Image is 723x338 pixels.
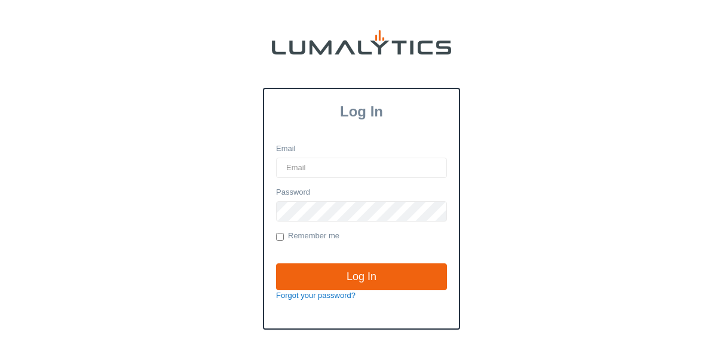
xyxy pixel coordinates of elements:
a: Forgot your password? [276,291,356,300]
img: lumalytics-black-e9b537c871f77d9ce8d3a6940f85695cd68c596e3f819dc492052d1098752254.png [272,30,451,55]
label: Password [276,187,310,198]
input: Remember me [276,233,284,241]
input: Log In [276,263,447,291]
label: Remember me [276,231,339,242]
label: Email [276,143,296,155]
h3: Log In [264,103,459,120]
input: Email [276,158,447,178]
